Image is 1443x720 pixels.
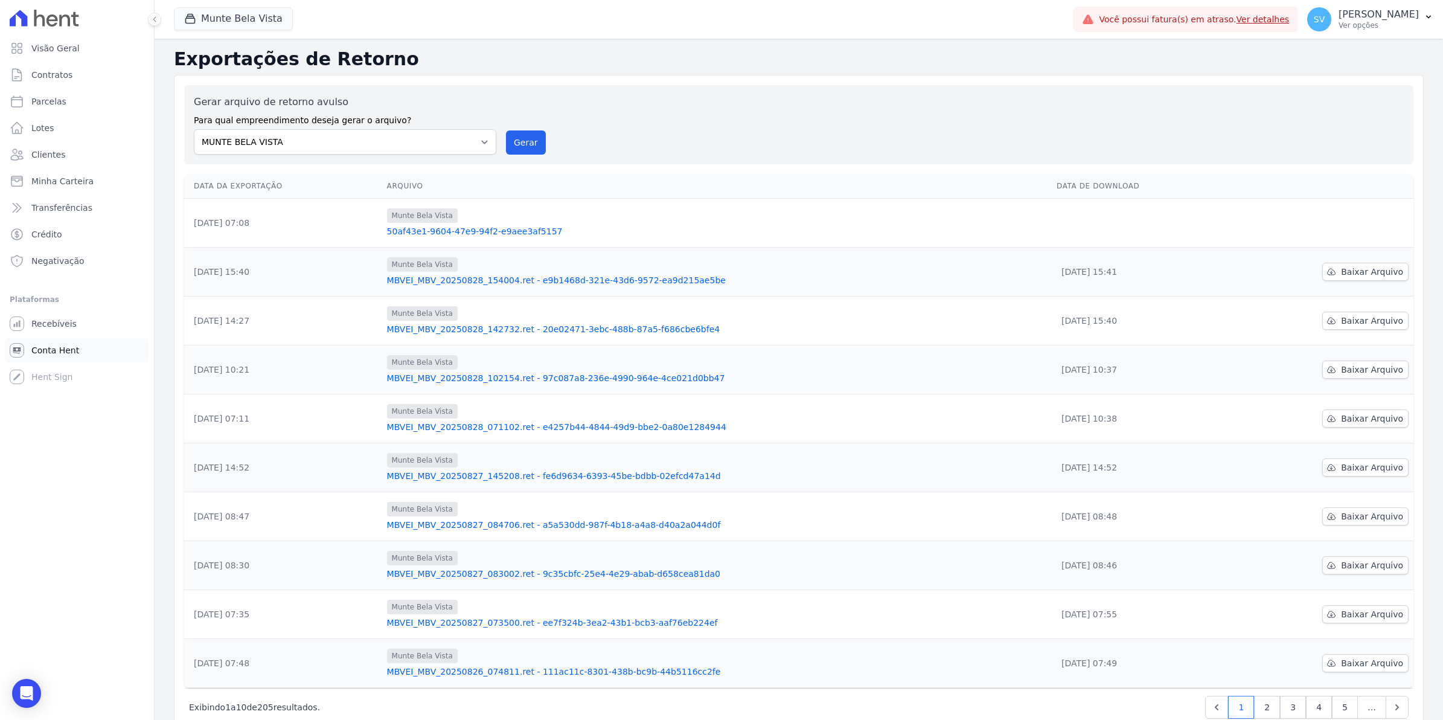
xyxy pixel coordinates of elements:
span: Baixar Arquivo [1341,510,1403,522]
span: Baixar Arquivo [1341,315,1403,327]
button: SV [PERSON_NAME] Ver opções [1297,2,1443,36]
span: Crédito [31,228,62,240]
span: Munte Bela Vista [387,306,458,321]
span: Baixar Arquivo [1341,608,1403,620]
td: [DATE] 10:37 [1052,346,1229,394]
span: 205 [257,702,274,712]
a: Baixar Arquivo [1322,410,1409,428]
a: MBVEI_MBV_20250828_154004.ret - e9b1468d-321e-43d6-9572-ea9d215ae5be [387,274,1047,286]
a: 3 [1280,696,1306,719]
span: Baixar Arquivo [1341,364,1403,376]
a: Negativação [5,249,149,273]
a: 2 [1254,696,1280,719]
a: MBVEI_MBV_20250826_074811.ret - 111ac11c-8301-438b-bc9b-44b5116cc2fe [387,666,1047,678]
a: Previous [1205,696,1228,719]
span: Munte Bela Vista [387,649,458,663]
a: Baixar Arquivo [1322,361,1409,379]
td: [DATE] 14:52 [184,443,382,492]
td: [DATE] 10:21 [184,346,382,394]
a: Visão Geral [5,36,149,60]
span: SV [1314,15,1325,24]
span: Munte Bela Vista [387,600,458,614]
span: Você possui fatura(s) em atraso. [1099,13,1289,26]
td: [DATE] 08:30 [184,541,382,590]
td: [DATE] 14:52 [1052,443,1229,492]
a: Baixar Arquivo [1322,263,1409,281]
a: Transferências [5,196,149,220]
span: Munte Bela Vista [387,355,458,370]
td: [DATE] 07:49 [1052,639,1229,688]
a: 1 [1228,696,1254,719]
td: [DATE] 08:47 [184,492,382,541]
span: Baixar Arquivo [1341,413,1403,425]
a: Baixar Arquivo [1322,458,1409,477]
td: [DATE] 07:08 [184,199,382,248]
div: Open Intercom Messenger [12,679,41,708]
td: [DATE] 07:11 [184,394,382,443]
th: Arquivo [382,174,1052,199]
a: MBVEI_MBV_20250828_071102.ret - e4257b44-4844-49d9-bbe2-0a80e1284944 [387,421,1047,433]
td: [DATE] 07:55 [1052,590,1229,639]
p: [PERSON_NAME] [1339,8,1419,21]
td: [DATE] 14:27 [184,297,382,346]
a: Minha Carteira [5,169,149,193]
span: Baixar Arquivo [1341,657,1403,669]
a: Contratos [5,63,149,87]
td: [DATE] 07:35 [184,590,382,639]
td: [DATE] 08:48 [1052,492,1229,541]
th: Data da Exportação [184,174,382,199]
th: Data de Download [1052,174,1229,199]
label: Gerar arquivo de retorno avulso [194,95,496,109]
p: Ver opções [1339,21,1419,30]
a: Ver detalhes [1237,14,1290,24]
span: Parcelas [31,95,66,108]
span: Munte Bela Vista [387,502,458,516]
a: Lotes [5,116,149,140]
span: Munte Bela Vista [387,257,458,272]
a: Conta Hent [5,338,149,362]
td: [DATE] 08:46 [1052,541,1229,590]
a: Parcelas [5,89,149,114]
td: [DATE] 15:41 [1052,248,1229,297]
h2: Exportações de Retorno [174,48,1424,70]
a: Next [1386,696,1409,719]
span: Clientes [31,149,65,161]
a: Clientes [5,143,149,167]
a: 4 [1306,696,1332,719]
span: Munte Bela Vista [387,453,458,468]
span: Recebíveis [31,318,77,330]
span: 10 [236,702,247,712]
a: MBVEI_MBV_20250827_145208.ret - fe6d9634-6393-45be-bdbb-02efcd47a14d [387,470,1047,482]
span: Munte Bela Vista [387,208,458,223]
td: [DATE] 07:48 [184,639,382,688]
span: Contratos [31,69,72,81]
a: Baixar Arquivo [1322,507,1409,526]
a: Baixar Arquivo [1322,556,1409,574]
a: 5 [1332,696,1358,719]
p: Exibindo a de resultados. [189,701,320,713]
td: [DATE] 15:40 [184,248,382,297]
span: Transferências [31,202,92,214]
span: Visão Geral [31,42,80,54]
span: Baixar Arquivo [1341,266,1403,278]
a: MBVEI_MBV_20250827_084706.ret - a5a530dd-987f-4b18-a4a8-d40a2a044d0f [387,519,1047,531]
span: Negativação [31,255,85,267]
a: MBVEI_MBV_20250827_073500.ret - ee7f324b-3ea2-43b1-bcb3-aaf76eb224ef [387,617,1047,629]
span: Munte Bela Vista [387,551,458,565]
span: Baixar Arquivo [1341,559,1403,571]
a: Crédito [5,222,149,246]
a: Baixar Arquivo [1322,654,1409,672]
button: Munte Bela Vista [174,7,293,30]
span: Conta Hent [31,344,79,356]
a: MBVEI_MBV_20250828_102154.ret - 97c087a8-236e-4990-964e-4ce021d0bb47 [387,372,1047,384]
td: [DATE] 15:40 [1052,297,1229,346]
a: Recebíveis [5,312,149,336]
a: MBVEI_MBV_20250828_142732.ret - 20e02471-3ebc-488b-87a5-f686cbe6bfe4 [387,323,1047,335]
span: 1 [225,702,231,712]
a: 50af43e1-9604-47e9-94f2-e9aee3af5157 [387,225,1047,237]
span: Lotes [31,122,54,134]
span: Baixar Arquivo [1341,461,1403,474]
label: Para qual empreendimento deseja gerar o arquivo? [194,109,496,127]
a: MBVEI_MBV_20250827_083002.ret - 9c35cbfc-25e4-4e29-abab-d658cea81da0 [387,568,1047,580]
a: Baixar Arquivo [1322,605,1409,623]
